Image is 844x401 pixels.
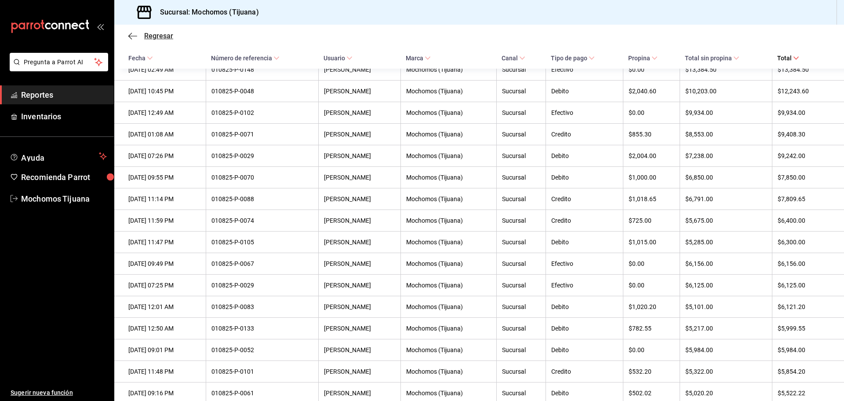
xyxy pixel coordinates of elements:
[211,88,313,95] div: 010825-P-0048
[629,217,674,224] div: $725.00
[502,303,540,310] div: Sucursal
[211,239,313,246] div: 010825-P-0105
[778,346,830,353] div: $5,984.00
[211,217,313,224] div: 010825-P-0074
[324,195,395,202] div: [PERSON_NAME]
[406,195,491,202] div: Mochomos (Tijuana)
[685,390,767,397] div: $5,020.20
[685,325,767,332] div: $5,217.00
[128,282,200,289] div: [DATE] 07:25 PM
[211,174,313,181] div: 010825-P-0070
[778,131,830,138] div: $9,408.30
[551,368,618,375] div: Credito
[128,174,200,181] div: [DATE] 09:55 PM
[211,152,313,159] div: 010825-P-0029
[629,174,674,181] div: $1,000.00
[778,109,830,116] div: $9,934.00
[97,23,104,30] button: open_drawer_menu
[502,239,540,246] div: Sucursal
[11,388,107,397] span: Sugerir nueva función
[21,193,107,205] span: Mochomos Tijuana
[6,64,108,73] a: Pregunta a Parrot AI
[324,109,395,116] div: [PERSON_NAME]
[211,303,313,310] div: 010825-P-0083
[324,152,395,159] div: [PERSON_NAME]
[685,88,767,95] div: $10,203.00
[502,88,540,95] div: Sucursal
[685,152,767,159] div: $7,238.00
[685,109,767,116] div: $9,934.00
[685,368,767,375] div: $5,322.00
[21,171,107,183] span: Recomienda Parrot
[778,195,830,202] div: $7,809.65
[406,368,491,375] div: Mochomos (Tijuana)
[629,195,674,202] div: $1,018.65
[629,88,674,95] div: $2,040.60
[406,109,491,116] div: Mochomos (Tijuana)
[211,346,313,353] div: 010825-P-0052
[551,282,618,289] div: Efectivo
[406,174,491,181] div: Mochomos (Tijuana)
[406,217,491,224] div: Mochomos (Tijuana)
[128,239,200,246] div: [DATE] 11:47 PM
[629,325,674,332] div: $782.55
[128,55,153,62] span: Fecha
[629,131,674,138] div: $855.30
[629,152,674,159] div: $2,004.00
[777,55,799,62] span: Total
[128,66,200,73] div: [DATE] 02:49 AM
[502,152,540,159] div: Sucursal
[406,55,431,62] span: Marca
[685,66,767,73] div: $13,384.50
[406,88,491,95] div: Mochomos (Tijuana)
[551,390,618,397] div: Debito
[629,109,674,116] div: $0.00
[128,390,200,397] div: [DATE] 09:16 PM
[324,325,395,332] div: [PERSON_NAME]
[502,174,540,181] div: Sucursal
[211,282,313,289] div: 010825-P-0029
[406,346,491,353] div: Mochomos (Tijuana)
[211,109,313,116] div: 010825-P-0102
[629,303,674,310] div: $1,020.20
[551,152,618,159] div: Debito
[324,217,395,224] div: [PERSON_NAME]
[778,303,830,310] div: $6,121.20
[685,260,767,267] div: $6,156.00
[551,66,618,73] div: Efectivo
[551,195,618,202] div: Credito
[685,131,767,138] div: $8,553.00
[21,110,107,122] span: Inventarios
[778,325,830,332] div: $5,999.55
[406,303,491,310] div: Mochomos (Tijuana)
[778,390,830,397] div: $5,522.22
[211,195,313,202] div: 010825-P-0088
[628,55,658,62] span: Propina
[128,32,173,40] button: Regresar
[778,282,830,289] div: $6,125.00
[128,195,200,202] div: [DATE] 11:14 PM
[406,152,491,159] div: Mochomos (Tijuana)
[21,89,107,101] span: Reportes
[211,66,313,73] div: 010825-P-0148
[128,109,200,116] div: [DATE] 12:49 AM
[685,174,767,181] div: $6,850.00
[685,55,739,62] span: Total sin propina
[128,346,200,353] div: [DATE] 09:01 PM
[629,260,674,267] div: $0.00
[324,390,395,397] div: [PERSON_NAME]
[629,66,674,73] div: $0.00
[211,260,313,267] div: 010825-P-0067
[551,260,618,267] div: Efectivo
[502,109,540,116] div: Sucursal
[128,152,200,159] div: [DATE] 07:26 PM
[551,131,618,138] div: Credito
[324,282,395,289] div: [PERSON_NAME]
[629,239,674,246] div: $1,015.00
[629,368,674,375] div: $532.20
[324,55,353,62] span: Usuario
[551,174,618,181] div: Debito
[502,66,540,73] div: Sucursal
[629,282,674,289] div: $0.00
[21,151,95,162] span: Ayuda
